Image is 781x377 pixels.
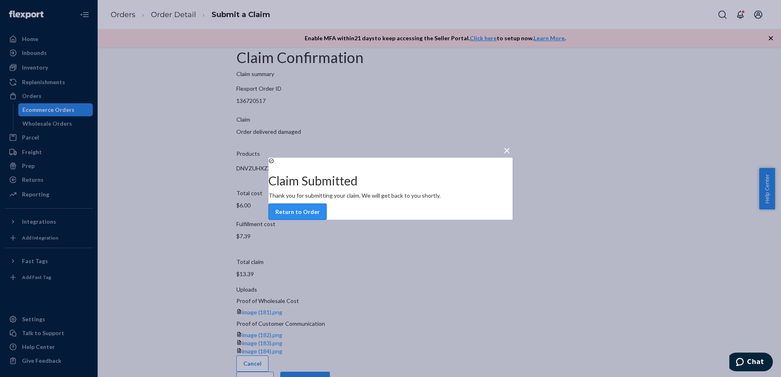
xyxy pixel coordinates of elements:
iframe: Opens a widget where you can chat to one of our agents [729,353,773,373]
p: Thank you for submitting your claim. We will get back to you shortly. [268,191,513,199]
span: × [504,143,510,157]
button: Return to Order [268,203,327,220]
h2: Claim Submitted [268,174,513,187]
